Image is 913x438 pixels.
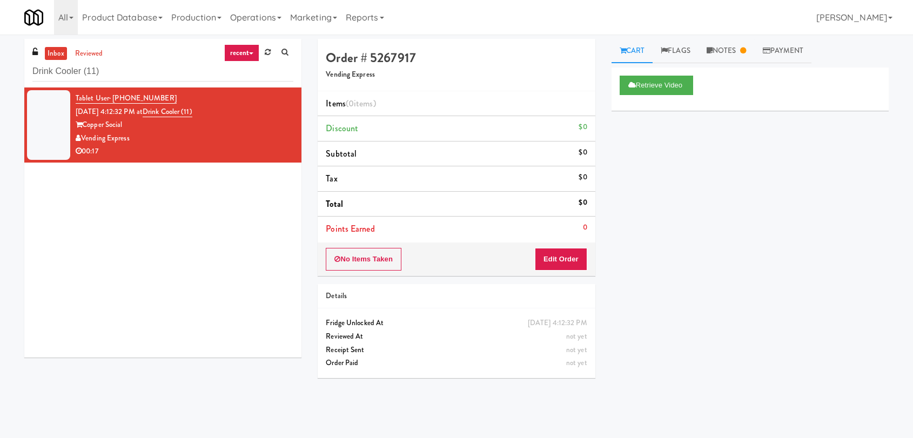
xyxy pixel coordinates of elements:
a: Drink Cooler (11) [143,106,192,117]
ng-pluralize: items [354,97,373,110]
a: Payment [755,39,812,63]
input: Search vision orders [32,62,293,82]
div: Copper Social [76,118,293,132]
img: Micromart [24,8,43,27]
a: recent [224,44,260,62]
span: · [PHONE_NUMBER] [109,93,177,103]
div: 00:17 [76,145,293,158]
button: Edit Order [535,248,587,271]
span: [DATE] 4:12:32 PM at [76,106,143,117]
button: Retrieve Video [620,76,693,95]
div: $0 [579,196,587,210]
span: Tax [326,172,337,185]
li: Tablet User· [PHONE_NUMBER][DATE] 4:12:32 PM atDrink Cooler (11)Copper SocialVending Express00:17 [24,87,301,163]
a: reviewed [72,47,106,60]
div: [DATE] 4:12:32 PM [528,316,587,330]
a: Cart [612,39,653,63]
span: (0 ) [346,97,376,110]
a: inbox [45,47,67,60]
h5: Vending Express [326,71,587,79]
span: not yet [566,358,587,368]
div: Vending Express [76,132,293,145]
span: Subtotal [326,147,357,160]
span: Total [326,198,343,210]
div: Details [326,289,587,303]
a: Flags [653,39,699,63]
div: Receipt Sent [326,343,587,357]
div: $0 [579,146,587,159]
a: Notes [699,39,755,63]
span: Discount [326,122,358,134]
span: Points Earned [326,223,374,235]
div: Fridge Unlocked At [326,316,587,330]
div: Reviewed At [326,330,587,343]
div: 0 [583,221,587,234]
span: not yet [566,345,587,355]
a: Tablet User· [PHONE_NUMBER] [76,93,177,104]
div: $0 [579,120,587,134]
h4: Order # 5267917 [326,51,587,65]
div: Order Paid [326,356,587,370]
div: $0 [579,171,587,184]
button: No Items Taken [326,248,401,271]
span: not yet [566,331,587,341]
span: Items [326,97,375,110]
